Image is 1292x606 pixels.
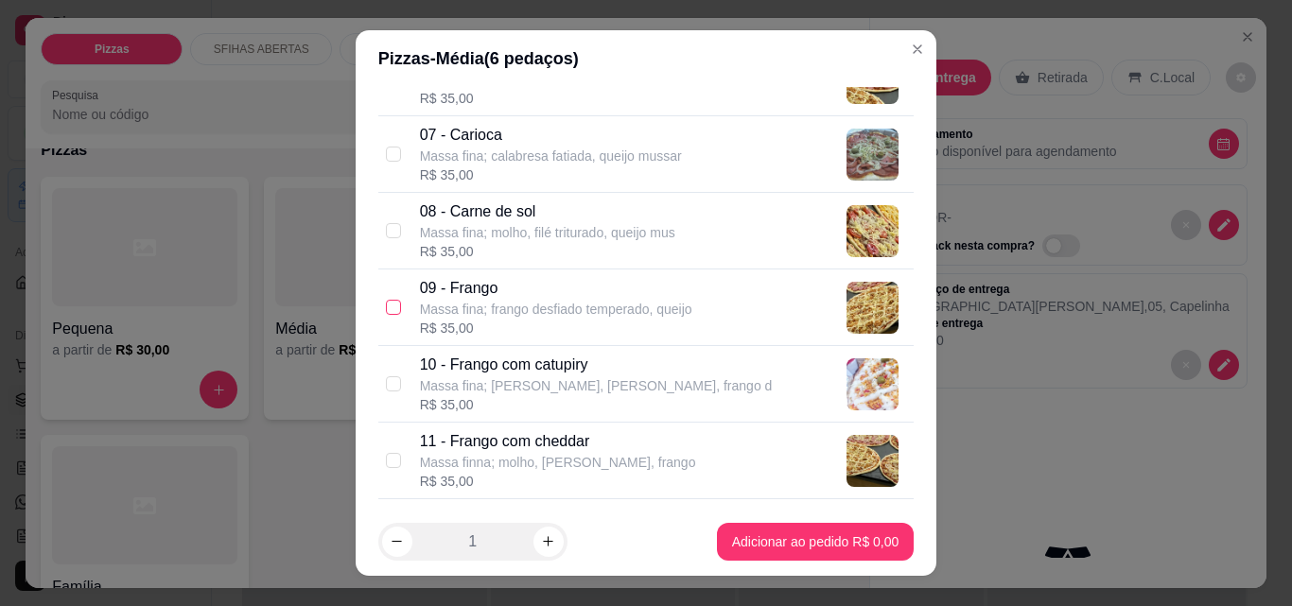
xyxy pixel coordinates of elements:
div: R$ 35,00 [420,165,682,184]
img: product-image [847,205,899,257]
p: 1 [468,530,477,553]
p: 07 - Carioca [420,124,682,147]
p: 11 - Frango com cheddar [420,430,696,453]
img: product-image [847,435,899,487]
div: R$ 35,00 [420,89,693,108]
p: Massa finna; molho, [PERSON_NAME], frango [420,453,696,472]
p: Massa fina; [PERSON_NAME], [PERSON_NAME], frango d [420,376,773,395]
button: Adicionar ao pedido R$ 0,00 [717,523,915,561]
div: Pizzas - Média ( 6 pedaços) [378,45,915,72]
img: product-image [847,129,899,181]
img: product-image [847,282,899,334]
div: R$ 35,00 [420,319,692,338]
button: Close [902,34,933,64]
div: R$ 35,00 [420,395,773,414]
p: 10 - Frango com catupiry [420,354,773,376]
img: product-image [847,358,899,410]
button: decrease-product-quantity [382,527,412,557]
div: R$ 35,00 [420,472,696,491]
p: Massa fina; calabresa fatiada, queijo mussar [420,147,682,165]
p: 08 - Carne de sol [420,200,675,223]
p: Massa fina; molho, filé triturado, queijo mus [420,223,675,242]
button: increase-product-quantity [533,527,564,557]
p: 09 - Frango [420,277,692,300]
p: Massa fina; frango desfiado temperado, queijo [420,300,692,319]
div: R$ 35,00 [420,242,675,261]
